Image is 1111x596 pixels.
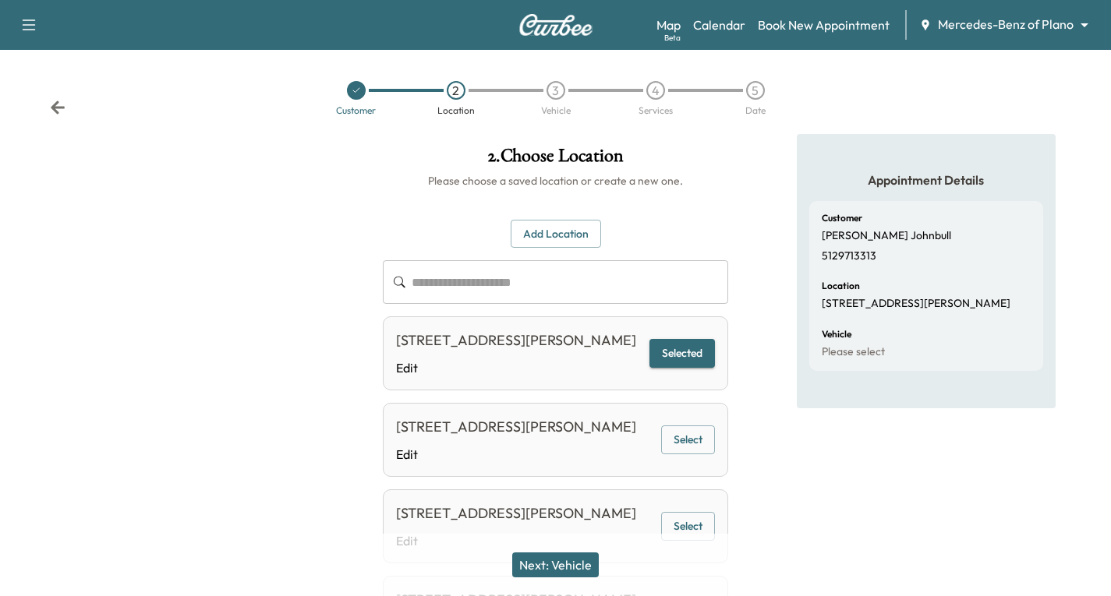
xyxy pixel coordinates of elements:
a: Calendar [693,16,745,34]
button: Selected [649,339,715,368]
button: Next: Vehicle [512,552,599,577]
div: Beta [664,32,681,44]
button: Select [661,512,715,541]
button: Add Location [511,220,601,249]
h6: Customer [822,213,862,223]
h1: 2 . Choose Location [383,146,728,173]
button: Select [661,425,715,454]
p: [STREET_ADDRESS][PERSON_NAME] [822,297,1010,311]
p: 5129713313 [822,249,876,263]
div: Back [50,100,65,115]
span: Mercedes-Benz of Plano [938,16,1074,34]
div: 5 [746,81,765,100]
div: Vehicle [541,106,571,115]
div: [STREET_ADDRESS][PERSON_NAME] [396,330,636,351]
h6: Vehicle [822,330,851,339]
img: Curbee Logo [518,14,593,36]
div: [STREET_ADDRESS][PERSON_NAME] [396,503,636,524]
a: Edit [396,445,636,464]
a: MapBeta [656,16,681,34]
a: Edit [396,531,636,550]
a: Book New Appointment [758,16,890,34]
div: Location [437,106,475,115]
a: Edit [396,358,636,377]
div: 3 [547,81,565,100]
div: Services [639,106,673,115]
p: Please select [822,345,885,359]
h6: Location [822,281,860,291]
div: Date [745,106,766,115]
h5: Appointment Details [809,171,1043,189]
h6: Please choose a saved location or create a new one. [383,173,728,189]
div: 4 [646,81,665,100]
div: [STREET_ADDRESS][PERSON_NAME] [396,416,636,438]
p: [PERSON_NAME] Johnbull [822,229,951,243]
div: 2 [447,81,465,100]
div: Customer [336,106,376,115]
